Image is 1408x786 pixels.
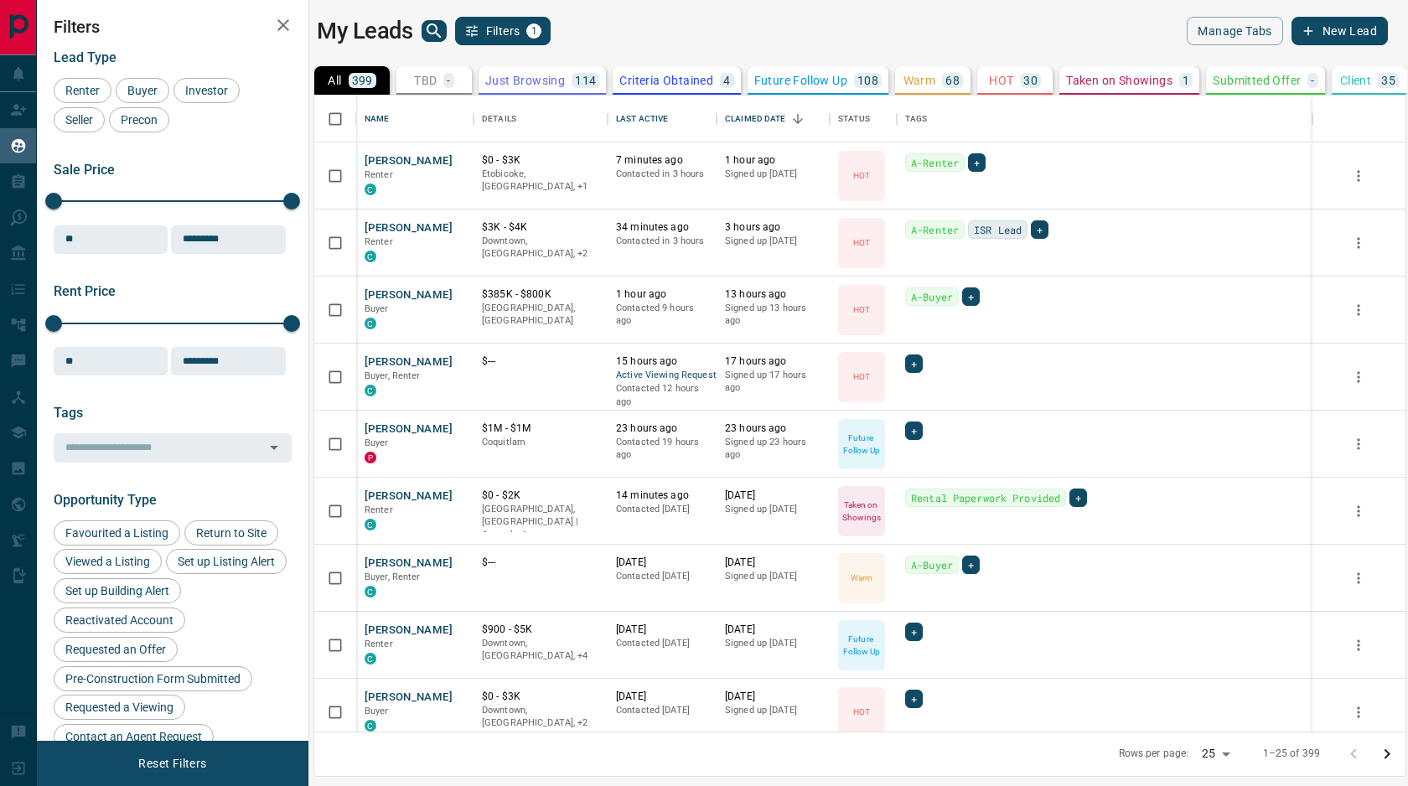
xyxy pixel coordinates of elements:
[365,220,453,236] button: [PERSON_NAME]
[482,220,599,235] p: $3K - $4K
[482,421,599,436] p: $1M - $1M
[786,107,810,131] button: Sort
[1346,633,1371,658] button: more
[54,492,157,508] span: Opportunity Type
[54,162,115,178] span: Sale Price
[911,623,917,640] span: +
[482,436,599,449] p: Coquitlam
[60,113,99,127] span: Seller
[911,221,959,238] span: A-Renter
[482,96,516,142] div: Details
[54,724,214,749] div: Contact an Agent Request
[853,169,870,182] p: HOT
[365,370,421,381] span: Buyer, Renter
[1213,75,1301,86] p: Submitted Offer
[853,303,870,316] p: HOT
[840,499,883,524] p: Taken on Showings
[365,437,389,448] span: Buyer
[725,570,821,583] p: Signed up [DATE]
[905,354,923,373] div: +
[60,555,156,568] span: Viewed a Listing
[1187,17,1282,45] button: Manage Tabs
[717,96,830,142] div: Claimed Date
[616,556,708,570] p: [DATE]
[60,613,179,627] span: Reactivated Account
[725,623,821,637] p: [DATE]
[968,556,974,573] span: +
[1370,737,1404,771] button: Go to next page
[903,75,936,86] p: Warm
[482,489,599,503] p: $0 - $2K
[365,421,453,437] button: [PERSON_NAME]
[1037,221,1043,238] span: +
[616,235,708,248] p: Contacted in 3 hours
[54,405,83,421] span: Tags
[365,623,453,639] button: [PERSON_NAME]
[365,639,393,649] span: Renter
[853,236,870,249] p: HOT
[945,75,960,86] p: 68
[365,706,389,716] span: Buyer
[365,571,421,582] span: Buyer, Renter
[911,422,917,439] span: +
[911,489,1060,506] span: Rental Paperwork Provided
[365,586,376,597] div: condos.ca
[725,421,821,436] p: 23 hours ago
[54,549,162,574] div: Viewed a Listing
[365,169,393,180] span: Renter
[725,287,821,302] p: 13 hours ago
[616,436,708,462] p: Contacted 19 hours ago
[911,556,953,573] span: A-Buyer
[1346,365,1371,390] button: more
[474,96,608,142] div: Details
[616,382,708,408] p: Contacted 12 hours ago
[54,107,105,132] div: Seller
[54,666,252,691] div: Pre-Construction Form Submitted
[122,84,163,97] span: Buyer
[974,221,1022,238] span: ISR Lead
[482,153,599,168] p: $0 - $3K
[54,49,116,65] span: Lead Type
[1346,700,1371,725] button: more
[109,107,169,132] div: Precon
[60,701,179,714] span: Requested a Viewing
[905,690,923,708] div: +
[575,75,596,86] p: 114
[840,432,883,457] p: Future Follow Up
[725,489,821,503] p: [DATE]
[414,75,437,86] p: TBD
[1031,220,1048,239] div: +
[725,690,821,704] p: [DATE]
[725,168,821,181] p: Signed up [DATE]
[54,578,181,603] div: Set up Building Alert
[365,251,376,262] div: condos.ca
[190,526,272,540] span: Return to Site
[54,78,111,103] div: Renter
[482,168,599,194] p: Toronto
[968,153,986,172] div: +
[365,690,453,706] button: [PERSON_NAME]
[365,354,453,370] button: [PERSON_NAME]
[54,695,185,720] div: Requested a Viewing
[60,730,208,743] span: Contact an Agent Request
[840,633,883,658] p: Future Follow Up
[173,78,240,103] div: Investor
[725,436,821,462] p: Signed up 23 hours ago
[365,96,390,142] div: Name
[1346,297,1371,323] button: more
[725,704,821,717] p: Signed up [DATE]
[365,303,389,314] span: Buyer
[616,96,668,142] div: Last Active
[616,503,708,516] p: Contacted [DATE]
[1075,489,1081,506] span: +
[1183,75,1189,86] p: 1
[482,690,599,704] p: $0 - $3K
[1195,742,1235,766] div: 25
[116,78,169,103] div: Buyer
[365,653,376,664] div: condos.ca
[616,153,708,168] p: 7 minutes ago
[725,637,821,650] p: Signed up [DATE]
[482,302,599,328] p: [GEOGRAPHIC_DATA], [GEOGRAPHIC_DATA]
[365,519,376,530] div: condos.ca
[482,637,599,663] p: West End, East End, Midtown | Central, Toronto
